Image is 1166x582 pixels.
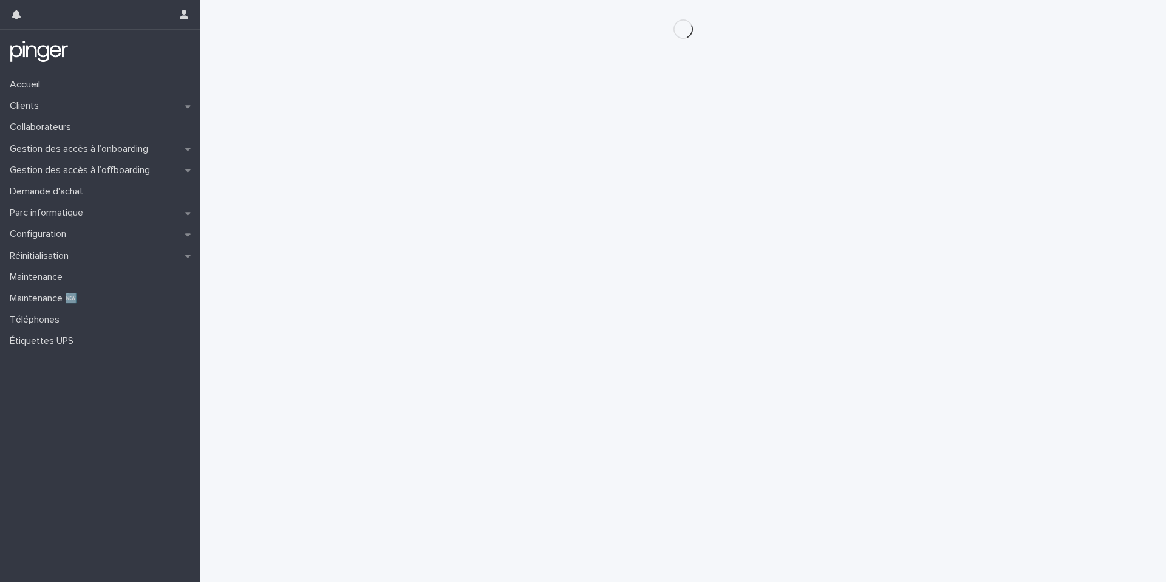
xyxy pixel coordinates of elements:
[5,228,76,240] p: Configuration
[5,100,49,112] p: Clients
[5,186,93,197] p: Demande d'achat
[5,79,50,91] p: Accueil
[5,122,81,133] p: Collaborateurs
[5,314,69,326] p: Téléphones
[5,143,158,155] p: Gestion des accès à l’onboarding
[5,207,93,219] p: Parc informatique
[10,39,69,64] img: mTgBEunGTSyRkCgitkcU
[5,272,72,283] p: Maintenance
[5,293,87,304] p: Maintenance 🆕
[5,335,83,347] p: Étiquettes UPS
[5,165,160,176] p: Gestion des accès à l’offboarding
[5,250,78,262] p: Réinitialisation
